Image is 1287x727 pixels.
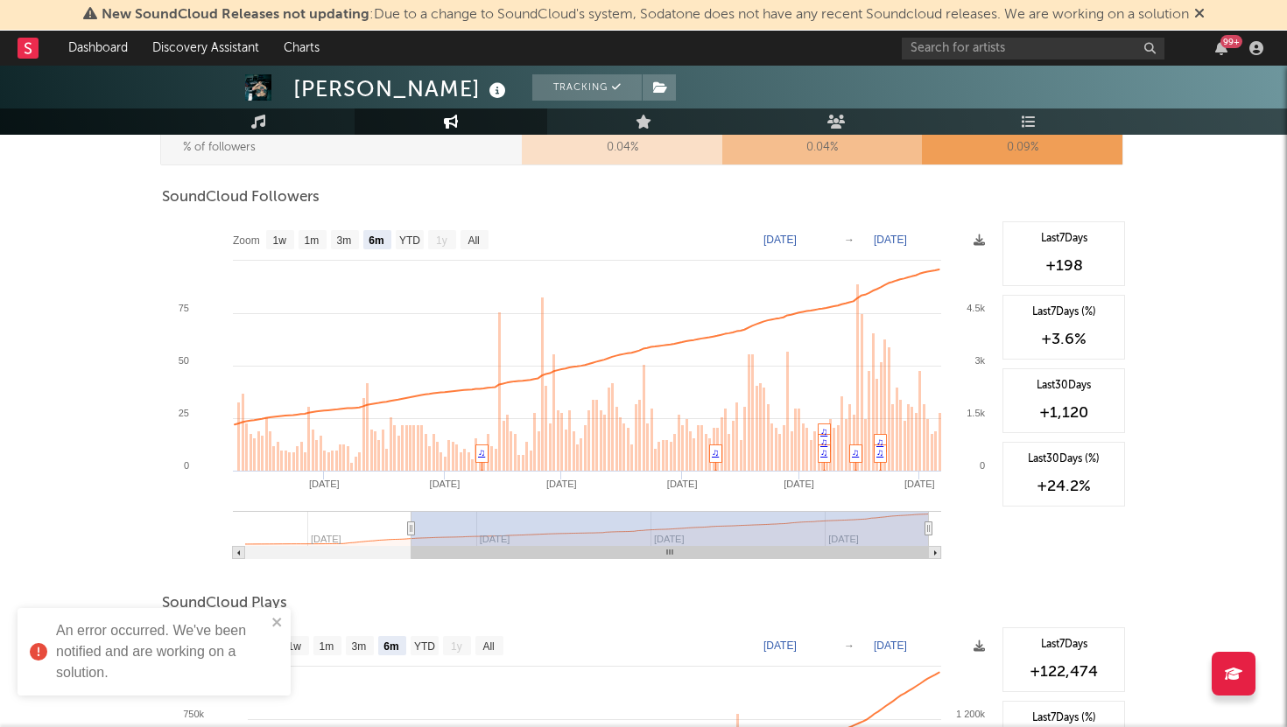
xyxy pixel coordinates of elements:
[763,640,797,652] text: [DATE]
[1012,661,1115,682] div: +122,474
[273,234,287,247] text: 1w
[874,640,907,652] text: [DATE]
[102,8,1189,22] span: : Due to a change to SoundCloud's system, Sodatone does not have any recent Soundcloud releases. ...
[162,187,320,208] span: SoundCloud Followers
[1012,476,1115,497] div: +24.2 %
[820,437,827,447] a: ♫
[436,234,447,247] text: 1y
[305,234,320,247] text: 1m
[876,437,883,447] a: ♫
[183,709,204,719] text: 750k
[102,8,369,22] span: New SoundCloud Releases not updating
[337,234,352,247] text: 3m
[482,640,494,653] text: All
[293,74,510,103] div: [PERSON_NAME]
[320,640,334,653] text: 1m
[820,426,827,437] a: ♫
[179,355,189,366] text: 50
[288,640,302,653] text: 1w
[1012,329,1115,350] div: +3.6 %
[546,479,577,489] text: [DATE]
[1012,637,1115,653] div: Last 7 Days
[763,234,797,246] text: [DATE]
[383,640,398,653] text: 6m
[233,234,260,247] text: Zoom
[1012,304,1115,320] div: Last 7 Days (%)
[806,137,838,158] span: 0.04 %
[56,620,266,683] div: An error occurred. We've been notified and are working on a solution.
[309,479,340,489] text: [DATE]
[1215,41,1227,55] button: 99+
[56,31,140,66] a: Dashboard
[667,479,698,489] text: [DATE]
[967,408,985,418] text: 1.5k
[430,479,461,489] text: [DATE]
[179,408,189,418] text: 25
[1007,137,1038,158] span: 0.09 %
[1012,710,1115,726] div: Last 7 Days (%)
[712,447,719,458] a: ♫
[1012,402,1115,423] div: +1,120
[874,234,907,246] text: [DATE]
[399,234,420,247] text: YTD
[852,447,859,458] a: ♫
[1012,255,1115,276] div: +198
[271,615,284,632] button: close
[967,303,985,313] text: 4.5k
[1012,451,1115,467] div: Last 30 Days (%)
[478,447,485,458] a: ♫
[184,460,189,471] text: 0
[844,640,854,652] text: →
[1220,35,1242,48] div: 99 +
[607,137,638,158] span: 0.04 %
[876,447,883,458] a: ♫
[414,640,435,653] text: YTD
[844,234,854,246] text: →
[140,31,271,66] a: Discovery Assistant
[980,460,985,471] text: 0
[271,31,332,66] a: Charts
[179,303,189,313] text: 75
[183,142,256,153] span: % of followers
[532,74,642,101] button: Tracking
[352,640,367,653] text: 3m
[1012,231,1115,247] div: Last 7 Days
[974,355,985,366] text: 3k
[468,234,479,247] text: All
[820,447,827,458] a: ♫
[902,38,1164,59] input: Search for artists
[1194,8,1205,22] span: Dismiss
[956,709,986,719] text: 1 200k
[904,479,935,489] text: [DATE]
[451,640,462,653] text: 1y
[784,479,814,489] text: [DATE]
[162,593,287,614] span: SoundCloud Plays
[1012,378,1115,394] div: Last 30 Days
[369,234,383,247] text: 6m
